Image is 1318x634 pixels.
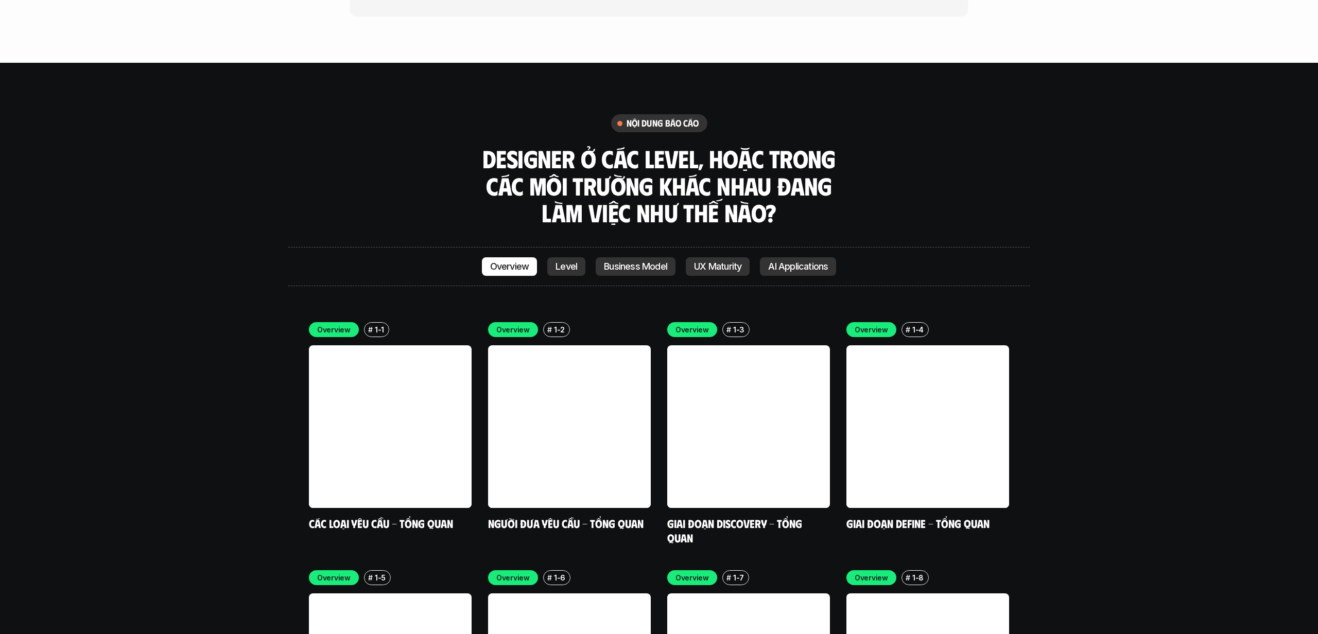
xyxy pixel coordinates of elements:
h3: Designer ở các level, hoặc trong các môi trường khác nhau đang làm việc như thế nào? [479,145,839,226]
p: Overview [317,572,351,583]
p: Business Model [604,261,667,272]
a: Người đưa yêu cầu - Tổng quan [488,516,644,530]
a: Level [547,257,585,276]
h6: # [906,326,910,333]
a: Giai đoạn Define - Tổng quan [846,516,990,530]
p: 1-1 [375,324,384,335]
a: Overview [482,257,537,276]
p: Overview [675,572,709,583]
p: Overview [855,572,888,583]
p: Overview [317,324,351,335]
a: Giai đoạn Discovery - Tổng quan [667,516,805,544]
a: AI Applications [760,257,836,276]
h6: # [726,574,731,582]
p: Overview [496,324,530,335]
h6: nội dung báo cáo [627,117,699,129]
p: 1-4 [912,324,924,335]
h6: # [906,574,910,582]
p: 1-5 [375,572,386,583]
h6: # [368,326,373,333]
p: Overview [496,572,530,583]
h6: # [726,326,731,333]
p: 1-6 [554,572,565,583]
h6: # [368,574,373,582]
a: Các loại yêu cầu - Tổng quan [309,516,453,530]
p: UX Maturity [694,261,741,272]
p: 1-3 [733,324,744,335]
a: Business Model [596,257,675,276]
a: UX Maturity [686,257,750,276]
p: 1-2 [554,324,565,335]
h6: # [547,326,552,333]
p: 1-8 [912,572,924,583]
h6: # [547,574,552,582]
p: AI Applications [768,261,828,272]
p: Overview [855,324,888,335]
p: 1-7 [733,572,744,583]
p: Overview [675,324,709,335]
p: Overview [490,261,529,272]
p: Level [556,261,577,272]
